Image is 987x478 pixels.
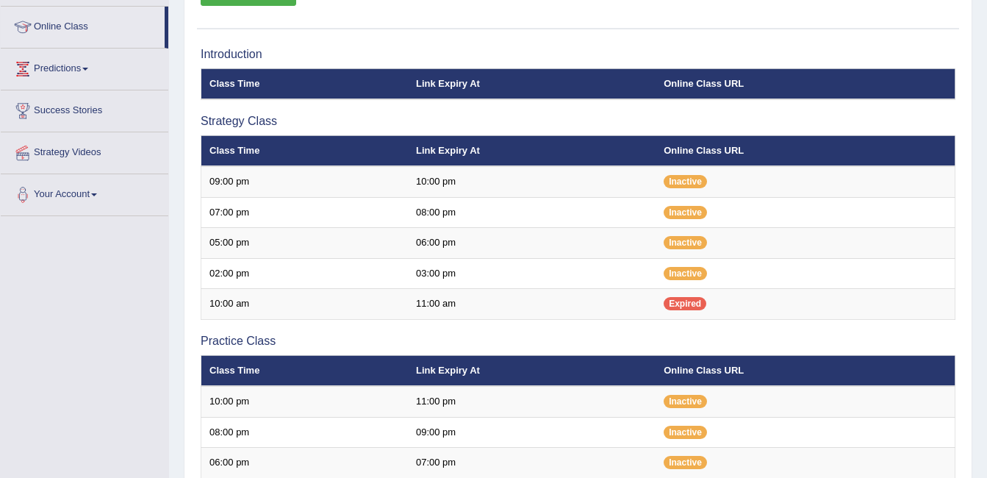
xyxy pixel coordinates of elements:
[664,236,707,249] span: Inactive
[201,197,408,228] td: 07:00 pm
[201,386,408,417] td: 10:00 pm
[664,395,707,408] span: Inactive
[1,7,165,43] a: Online Class
[656,355,955,386] th: Online Class URL
[201,417,408,448] td: 08:00 pm
[201,228,408,259] td: 05:00 pm
[1,49,168,85] a: Predictions
[1,132,168,169] a: Strategy Videos
[664,267,707,280] span: Inactive
[408,197,656,228] td: 08:00 pm
[201,289,408,320] td: 10:00 am
[201,355,408,386] th: Class Time
[408,135,656,166] th: Link Expiry At
[201,48,955,61] h3: Introduction
[1,90,168,127] a: Success Stories
[664,297,706,310] span: Expired
[201,115,955,128] h3: Strategy Class
[656,135,955,166] th: Online Class URL
[201,68,408,99] th: Class Time
[664,175,707,188] span: Inactive
[408,228,656,259] td: 06:00 pm
[664,206,707,219] span: Inactive
[664,426,707,439] span: Inactive
[408,68,656,99] th: Link Expiry At
[1,174,168,211] a: Your Account
[664,456,707,469] span: Inactive
[408,355,656,386] th: Link Expiry At
[408,289,656,320] td: 11:00 am
[408,386,656,417] td: 11:00 pm
[408,258,656,289] td: 03:00 pm
[408,417,656,448] td: 09:00 pm
[201,135,408,166] th: Class Time
[408,166,656,197] td: 10:00 pm
[201,335,955,348] h3: Practice Class
[201,166,408,197] td: 09:00 pm
[201,258,408,289] td: 02:00 pm
[656,68,955,99] th: Online Class URL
